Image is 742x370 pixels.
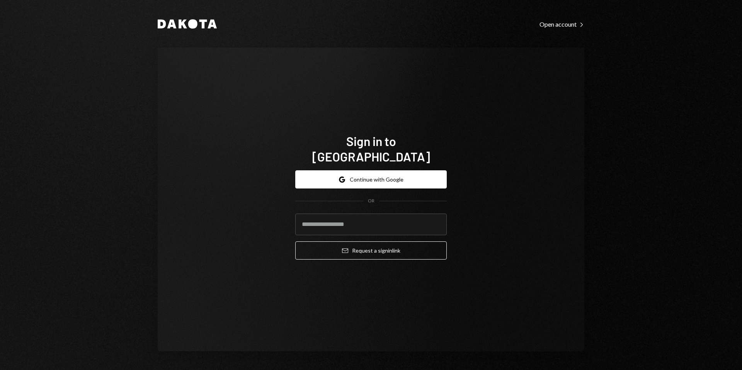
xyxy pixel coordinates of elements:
[539,20,584,28] a: Open account
[368,198,374,204] div: OR
[295,133,447,164] h1: Sign in to [GEOGRAPHIC_DATA]
[295,170,447,188] button: Continue with Google
[295,241,447,260] button: Request a signinlink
